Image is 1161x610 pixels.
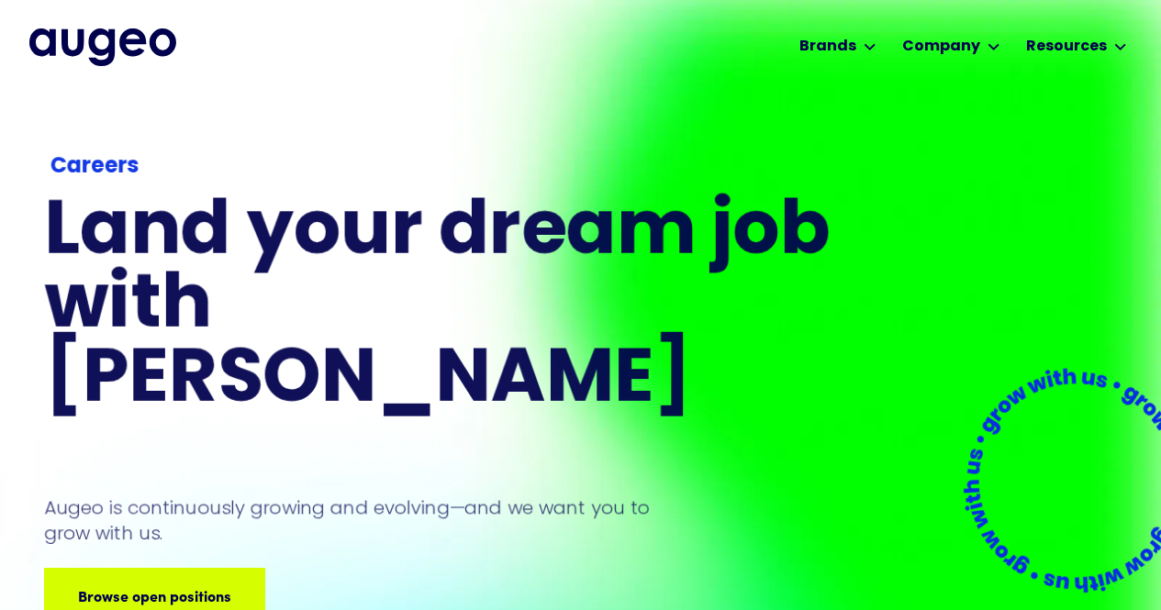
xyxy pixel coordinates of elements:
div: Company [902,36,980,58]
img: Augeo's full logo in midnight blue. [29,28,176,65]
strong: Careers [50,156,138,178]
div: Resources [1026,36,1107,58]
div: Brands [799,36,856,58]
a: home [29,28,176,65]
h1: Land your dream job﻿ with [PERSON_NAME] [44,196,837,419]
p: Augeo is continuously growing and evolving—and we want you to grow with us. [44,494,675,546]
